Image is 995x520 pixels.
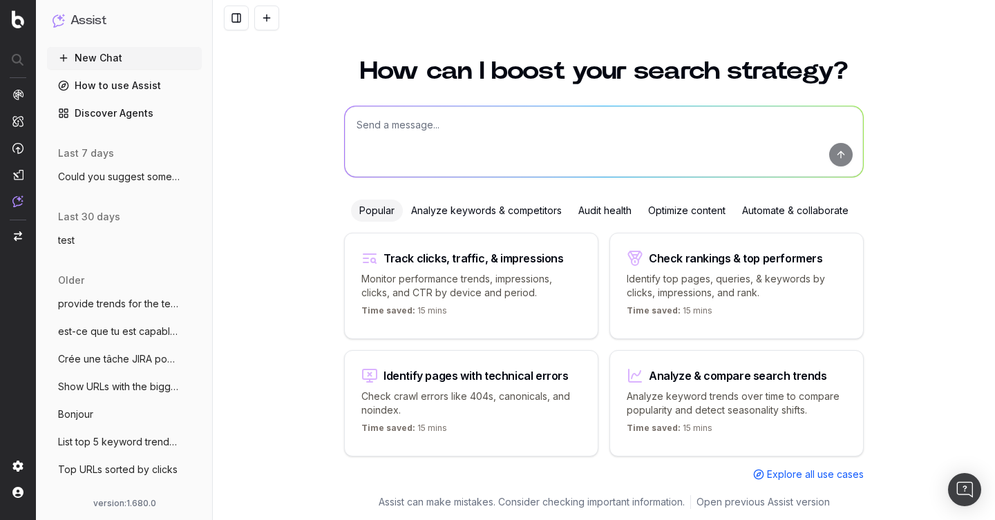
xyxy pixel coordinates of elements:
[948,473,981,506] div: Open Intercom Messenger
[58,170,180,184] span: Could you suggest some relative keywords
[627,305,681,316] span: Time saved:
[767,468,864,481] span: Explore all use cases
[70,11,106,30] h1: Assist
[53,498,196,509] div: version: 1.680.0
[47,348,202,370] button: Crée une tâche JIRA pour corriger le tit
[627,305,712,322] p: 15 mins
[47,229,202,251] button: test
[344,59,864,84] h1: How can I boost your search strategy?
[627,423,712,439] p: 15 mins
[58,490,180,504] span: Explain why my website lost traffic duri
[47,431,202,453] button: List top 5 keyword trends march vs april
[58,435,180,449] span: List top 5 keyword trends march vs april
[47,293,202,315] button: provide trends for the term and its vari
[649,370,827,381] div: Analyze & compare search trends
[361,389,581,417] p: Check crawl errors like 404s, canonicals, and noindex.
[627,423,681,433] span: Time saved:
[58,325,180,338] span: est-ce que tu est capable de me donner p
[403,200,570,222] div: Analyze keywords & competitors
[351,200,403,222] div: Popular
[361,272,581,300] p: Monitor performance trends, impressions, clicks, and CTR by device and period.
[53,14,65,27] img: Assist
[58,463,178,476] span: Top URLs sorted by clicks
[47,166,202,188] button: Could you suggest some relative keywords
[361,305,447,322] p: 15 mins
[627,389,846,417] p: Analyze keyword trends over time to compare popularity and detect seasonality shifts.
[47,47,202,69] button: New Chat
[361,423,447,439] p: 15 mins
[627,272,846,300] p: Identify top pages, queries, & keywords by clicks, impressions, and rank.
[58,233,75,247] span: test
[361,305,415,316] span: Time saved:
[47,486,202,508] button: Explain why my website lost traffic duri
[12,10,24,28] img: Botify logo
[58,146,114,160] span: last 7 days
[47,102,202,124] a: Discover Agents
[734,200,857,222] div: Automate & collaborate
[58,352,180,366] span: Crée une tâche JIRA pour corriger le tit
[58,380,180,394] span: Show URLs with the biggest drop in impre
[361,423,415,433] span: Time saved:
[47,403,202,425] button: Bonjour
[12,142,23,154] img: Activation
[649,253,823,264] div: Check rankings & top performers
[47,75,202,97] a: How to use Assist
[570,200,640,222] div: Audit health
[58,273,84,287] span: older
[12,487,23,498] img: My account
[47,376,202,398] button: Show URLs with the biggest drop in impre
[47,320,202,343] button: est-ce que tu est capable de me donner p
[640,200,734,222] div: Optimize content
[47,459,202,481] button: Top URLs sorted by clicks
[753,468,864,481] a: Explore all use cases
[53,11,196,30] button: Assist
[12,89,23,100] img: Analytics
[379,495,685,509] p: Assist can make mistakes. Consider checking important information.
[58,407,93,421] span: Bonjour
[12,169,23,180] img: Studio
[12,115,23,127] img: Intelligence
[383,370,569,381] div: Identify pages with technical errors
[12,195,23,207] img: Assist
[383,253,564,264] div: Track clicks, traffic, & impressions
[58,297,180,311] span: provide trends for the term and its vari
[12,461,23,472] img: Setting
[58,210,120,224] span: last 30 days
[14,231,22,241] img: Switch project
[696,495,830,509] a: Open previous Assist version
